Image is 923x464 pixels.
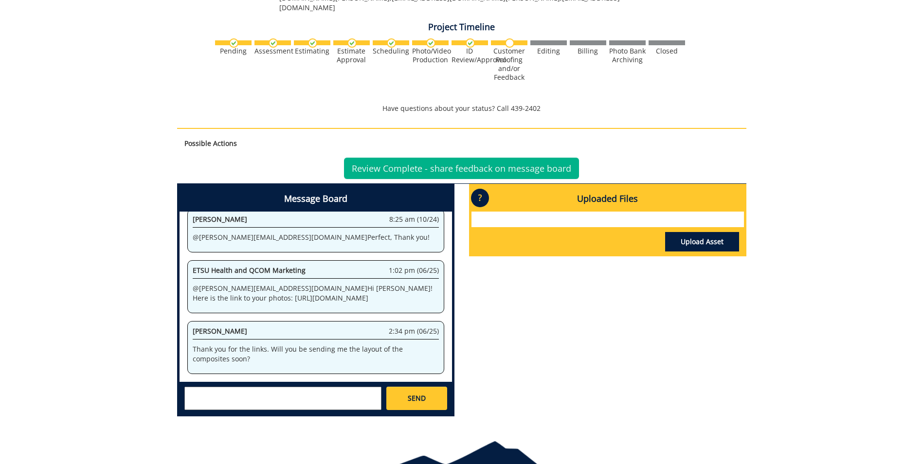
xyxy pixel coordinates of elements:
[389,266,439,275] span: 1:02 pm (06/25)
[193,344,439,364] p: Thank you for the links. Will you be sending me the layout of the composites soon?
[269,38,278,48] img: checkmark
[184,387,381,410] textarea: messageToSend
[471,189,489,207] p: ?
[177,104,746,113] p: Have questions about your status? Call 439-2402
[491,47,527,82] div: Customer Proofing and/or Feedback
[505,38,514,48] img: no
[386,387,447,410] a: SEND
[177,22,746,32] h4: Project Timeline
[254,47,291,55] div: Assessment
[609,47,646,64] div: Photo Bank Archiving
[308,38,317,48] img: checkmark
[387,38,396,48] img: checkmark
[466,38,475,48] img: checkmark
[412,47,449,64] div: Photo/Video Production
[294,47,330,55] div: Estimating
[333,47,370,64] div: Estimate Approval
[193,214,247,224] span: [PERSON_NAME]
[347,38,357,48] img: checkmark
[193,326,247,336] span: [PERSON_NAME]
[215,47,252,55] div: Pending
[426,38,435,48] img: checkmark
[180,186,452,212] h4: Message Board
[452,47,488,64] div: ID Review/Approval
[193,266,306,275] span: ETSU Health and QCOM Marketing
[184,139,237,148] strong: Possible Actions
[229,38,238,48] img: checkmark
[570,47,606,55] div: Billing
[373,47,409,55] div: Scheduling
[193,284,439,303] p: @ [PERSON_NAME][EMAIL_ADDRESS][DOMAIN_NAME] Hi [PERSON_NAME]! Here is the link to your photos: [U...
[649,47,685,55] div: Closed
[471,186,744,212] h4: Uploaded Files
[408,393,426,403] span: SEND
[389,326,439,336] span: 2:34 pm (06/25)
[193,232,439,242] p: @ [PERSON_NAME][EMAIL_ADDRESS][DOMAIN_NAME] Perfect, Thank you!
[665,232,739,251] a: Upload Asset
[344,158,579,179] a: Review Complete - share feedback on message board
[389,214,439,224] span: 8:25 am (10/24)
[530,47,567,55] div: Editing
